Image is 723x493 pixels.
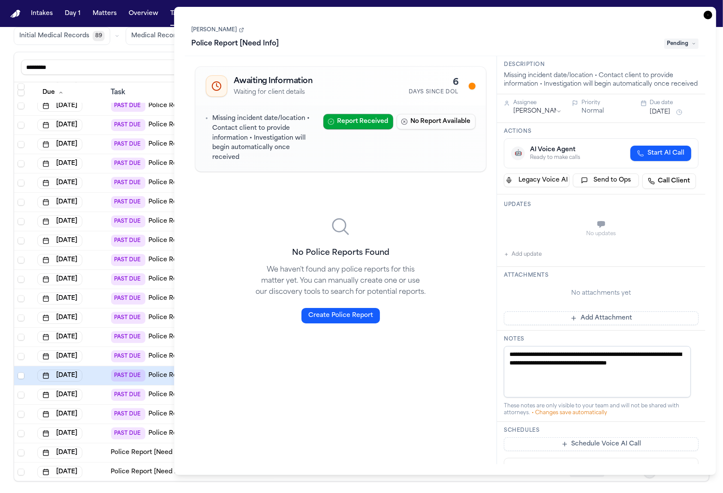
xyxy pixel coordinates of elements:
[530,154,580,161] div: Ready to make calls
[37,408,82,420] button: [DATE]
[111,331,145,343] span: PAST DUE
[18,199,24,206] span: Select row
[18,449,24,456] span: Select row
[504,311,699,325] button: Add Attachment
[397,114,476,129] button: No Report Available
[504,249,542,260] button: Add update
[648,149,684,158] span: Start AI Call
[515,149,522,158] span: 🤖
[18,314,24,321] span: Select row
[37,273,82,285] button: [DATE]
[504,72,699,89] div: Missing incident date/location • Contact client to provide information • Investigation will begin...
[111,119,145,131] span: PAST DUE
[111,408,145,420] span: PAST DUE
[255,264,426,298] p: We haven't found any police reports for this matter yet. You can manually create one or use our d...
[18,334,24,341] span: Select row
[18,372,24,379] span: Select row
[195,6,219,21] a: Firms
[581,99,630,106] div: Priority
[126,27,207,45] button: Medical Records480
[167,6,190,21] button: Tasks
[131,32,183,40] span: Medical Records
[504,61,699,68] h3: Description
[213,114,317,163] p: Missing incident date/location • Contact client to provide information • Investigation will begin...
[149,256,226,264] a: Police Report [Need Info]
[111,312,145,324] span: PAST DUE
[149,217,226,226] a: Police Report [Need Info]
[18,179,24,186] span: Select row
[149,159,226,168] a: Police Report [Need Info]
[149,198,226,206] a: Police Report [Need Info]
[125,6,162,21] button: Overview
[18,237,24,244] span: Select row
[504,427,699,434] h3: Schedules
[149,371,226,380] a: Police Report [Need Info]
[149,391,226,399] a: Police Report [Need Info]
[504,336,699,343] h3: Notes
[18,141,24,148] span: Select row
[18,122,24,128] span: Select row
[409,89,458,96] div: Days Since DOL
[37,254,82,266] button: [DATE]
[149,179,226,187] a: Police Report [Need Info]
[192,27,244,33] a: [PERSON_NAME]
[532,410,607,415] span: • Changes save automatically
[18,391,24,398] span: Select row
[650,99,699,106] div: Due date
[149,294,226,303] a: Police Report [Need Info]
[149,275,226,284] a: Police Report [Need Info]
[188,37,283,51] h1: Police Report [Need Info]
[18,430,24,437] span: Select row
[149,140,226,149] a: Police Report [Need Info]
[234,75,313,87] h2: Awaiting Information
[504,403,699,416] div: These notes are only visible to your team and will not be shared with attorneys.
[149,352,226,361] a: Police Report [Need Info]
[18,89,24,96] span: Select all
[18,218,24,225] span: Select row
[650,108,671,117] button: [DATE]
[581,107,604,116] button: Normal
[37,389,82,401] button: [DATE]
[18,469,24,475] span: Select row
[61,6,84,21] button: Day 1
[323,114,393,129] button: Report Received
[18,276,24,283] span: Select row
[642,173,696,189] a: Call Client
[674,107,684,117] button: Snooze task
[37,100,82,112] button: [DATE]
[111,138,145,150] span: PAST DUE
[18,257,24,263] span: Select row
[149,410,226,418] a: Police Report [Need Info]
[513,99,562,106] div: Assignee
[18,160,24,167] span: Select row
[37,466,82,478] button: [DATE]
[111,273,145,285] span: PAST DUE
[573,173,639,187] button: Send to Ops
[37,331,82,343] button: [DATE]
[149,236,226,245] a: Police Report [Need Info]
[18,353,24,360] span: Select row
[37,177,82,189] button: [DATE]
[111,235,145,247] span: PAST DUE
[37,235,82,247] button: [DATE]
[37,370,82,382] button: [DATE]
[37,85,69,100] button: Due
[37,312,82,324] button: [DATE]
[111,370,145,382] span: PAST DUE
[111,87,242,98] div: Task
[37,447,82,459] button: [DATE]
[149,333,226,341] a: Police Report [Need Info]
[37,215,82,227] button: [DATE]
[504,230,699,237] div: No updates
[301,308,380,323] button: Create Police Report
[149,121,226,129] a: Police Report [Need Info]
[149,102,226,110] a: Police Report [Need Info]
[111,215,145,227] span: PAST DUE
[37,138,82,150] button: [DATE]
[37,119,82,131] button: [DATE]
[111,350,145,362] span: PAST DUE
[18,295,24,302] span: Select row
